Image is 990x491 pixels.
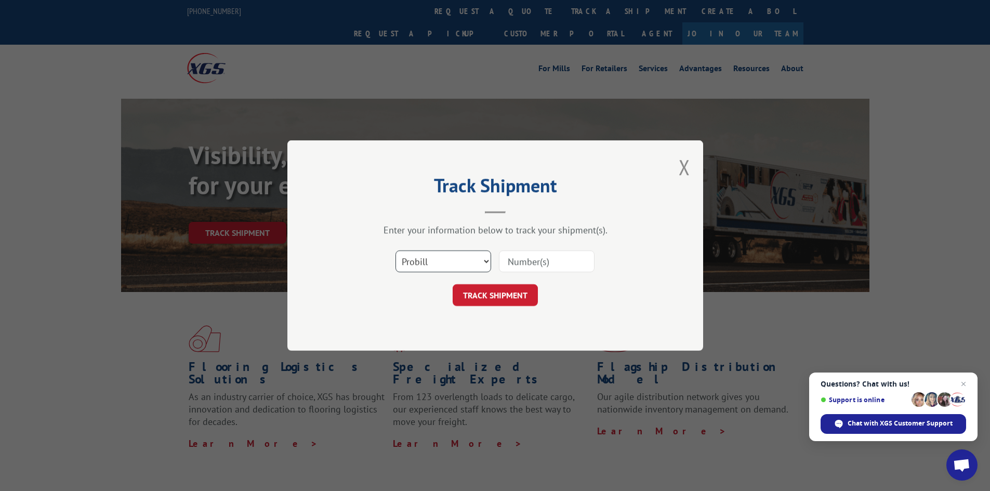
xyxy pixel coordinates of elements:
span: Support is online [821,396,908,404]
span: Questions? Chat with us! [821,380,966,388]
span: Close chat [957,378,970,390]
span: Chat with XGS Customer Support [848,419,953,428]
div: Open chat [946,449,978,481]
div: Chat with XGS Customer Support [821,414,966,434]
button: Close modal [679,153,690,181]
div: Enter your information below to track your shipment(s). [339,224,651,236]
input: Number(s) [499,250,595,272]
h2: Track Shipment [339,178,651,198]
button: TRACK SHIPMENT [453,284,538,306]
